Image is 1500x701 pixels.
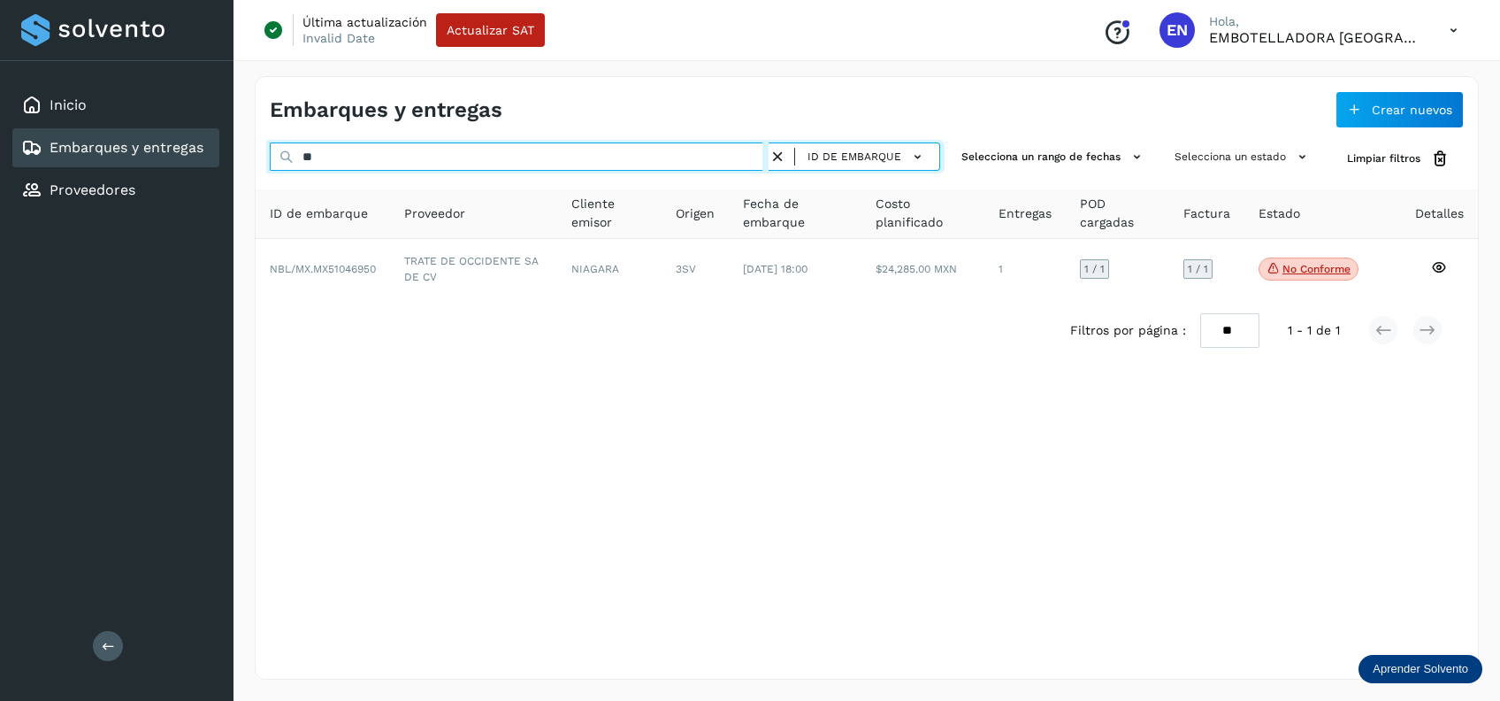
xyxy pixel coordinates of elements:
[802,144,932,170] button: ID de embarque
[743,195,847,232] span: Fecha de embarque
[1259,204,1300,223] span: Estado
[270,263,376,275] span: NBL/MX.MX51046950
[743,263,807,275] span: [DATE] 18:00
[1188,264,1208,274] span: 1 / 1
[1070,321,1186,340] span: Filtros por página :
[404,204,465,223] span: Proveedor
[390,239,557,299] td: TRATE DE OCCIDENTE SA DE CV
[12,86,219,125] div: Inicio
[270,204,368,223] span: ID de embarque
[1209,14,1421,29] p: Hola,
[302,30,375,46] p: Invalid Date
[447,24,534,36] span: Actualizar SAT
[984,239,1066,299] td: 1
[50,181,135,198] a: Proveedores
[436,13,545,47] button: Actualizar SAT
[571,195,647,232] span: Cliente emisor
[302,14,427,30] p: Última actualización
[1335,91,1464,128] button: Crear nuevos
[807,149,901,165] span: ID de embarque
[1415,204,1464,223] span: Detalles
[1080,195,1155,232] span: POD cargadas
[1167,143,1319,172] button: Selecciona un estado
[50,139,203,156] a: Embarques y entregas
[861,239,984,299] td: $24,285.00 MXN
[1282,263,1351,275] p: No conforme
[1372,104,1452,116] span: Crear nuevos
[662,239,729,299] td: 3SV
[557,239,662,299] td: NIAGARA
[876,195,970,232] span: Costo planificado
[676,204,715,223] span: Origen
[50,96,87,113] a: Inicio
[12,128,219,167] div: Embarques y entregas
[954,143,1153,172] button: Selecciona un rango de fechas
[1084,264,1105,274] span: 1 / 1
[1373,662,1468,676] p: Aprender Solvento
[999,204,1052,223] span: Entregas
[1333,143,1464,175] button: Limpiar filtros
[1347,150,1420,166] span: Limpiar filtros
[12,171,219,210] div: Proveedores
[1209,29,1421,46] p: EMBOTELLADORA NIAGARA DE MEXICO
[1183,204,1230,223] span: Factura
[270,97,502,123] h4: Embarques y entregas
[1288,321,1340,340] span: 1 - 1 de 1
[1358,655,1482,683] div: Aprender Solvento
